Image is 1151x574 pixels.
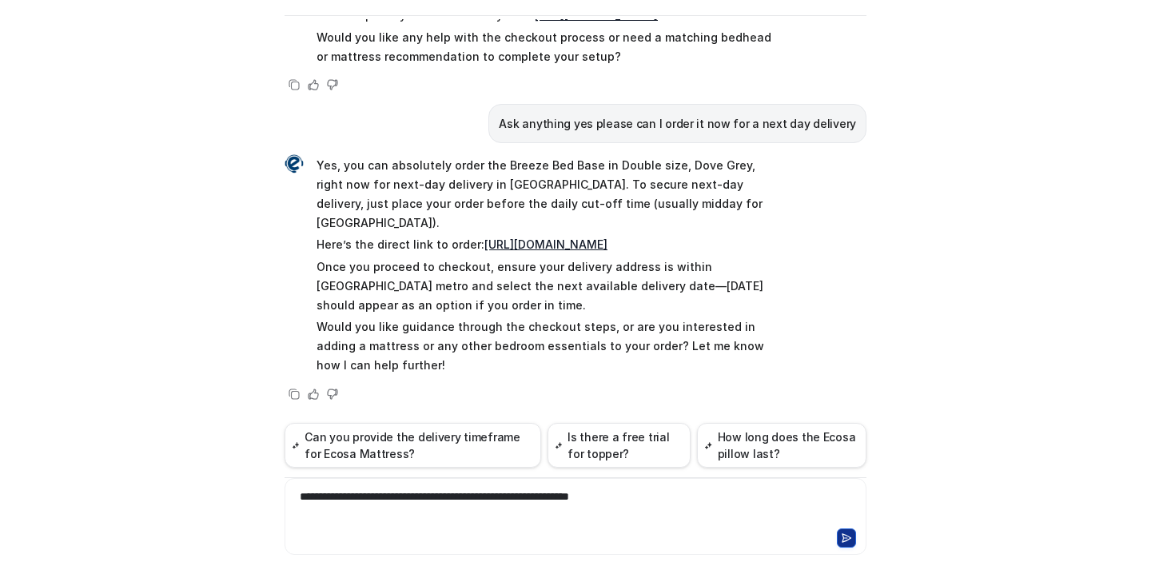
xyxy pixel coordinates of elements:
[548,423,691,468] button: Is there a free trial for topper?
[697,423,866,468] button: How long does the Ecosa pillow last?
[317,257,784,315] p: Once you proceed to checkout, ensure your delivery address is within [GEOGRAPHIC_DATA] metro and ...
[317,235,784,254] p: Here’s the direct link to order:
[499,114,856,134] p: Ask anything yes please can I order it now for a next day delivery
[285,154,304,173] img: Widget
[484,237,607,251] a: [URL][DOMAIN_NAME]
[285,423,541,468] button: Can you provide the delivery timeframe for Ecosa Mattress?
[317,156,784,233] p: Yes, you can absolutely order the Breeze Bed Base in Double size, Dove Grey, right now for next-d...
[317,317,784,375] p: Would you like guidance through the checkout steps, or are you interested in adding a mattress or...
[317,28,784,66] p: Would you like any help with the checkout process or need a matching bedhead or mattress recommen...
